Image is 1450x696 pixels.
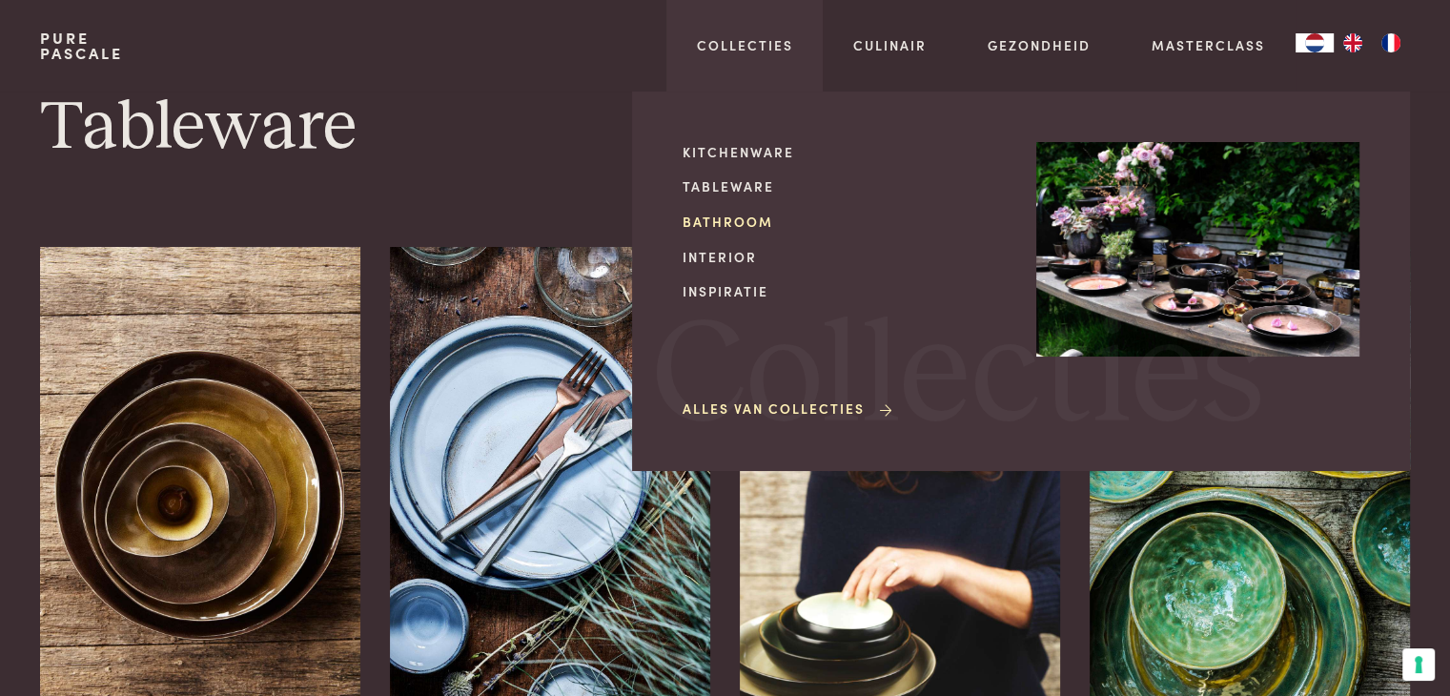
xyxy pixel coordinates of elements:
a: Interior [683,247,1006,267]
a: Collecties [697,35,793,55]
div: Language [1296,33,1334,52]
a: PurePascale [40,31,123,61]
span: Collecties [652,304,1264,450]
a: Kitchenware [683,142,1006,162]
a: FR [1372,33,1410,52]
a: Masterclass [1152,35,1265,55]
ul: Language list [1334,33,1410,52]
img: Collecties [1036,142,1359,358]
button: Uw voorkeuren voor toestemming voor trackingtechnologieën [1402,648,1435,681]
a: EN [1334,33,1372,52]
a: Bathroom [683,212,1006,232]
aside: Language selected: Nederlands [1296,33,1410,52]
h1: Tableware [40,85,1409,171]
a: NL [1296,33,1334,52]
a: Culinair [853,35,927,55]
a: Gezondheid [988,35,1091,55]
a: Alles van Collecties [683,399,895,419]
a: Inspiratie [683,281,1006,301]
a: Tableware [683,176,1006,196]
